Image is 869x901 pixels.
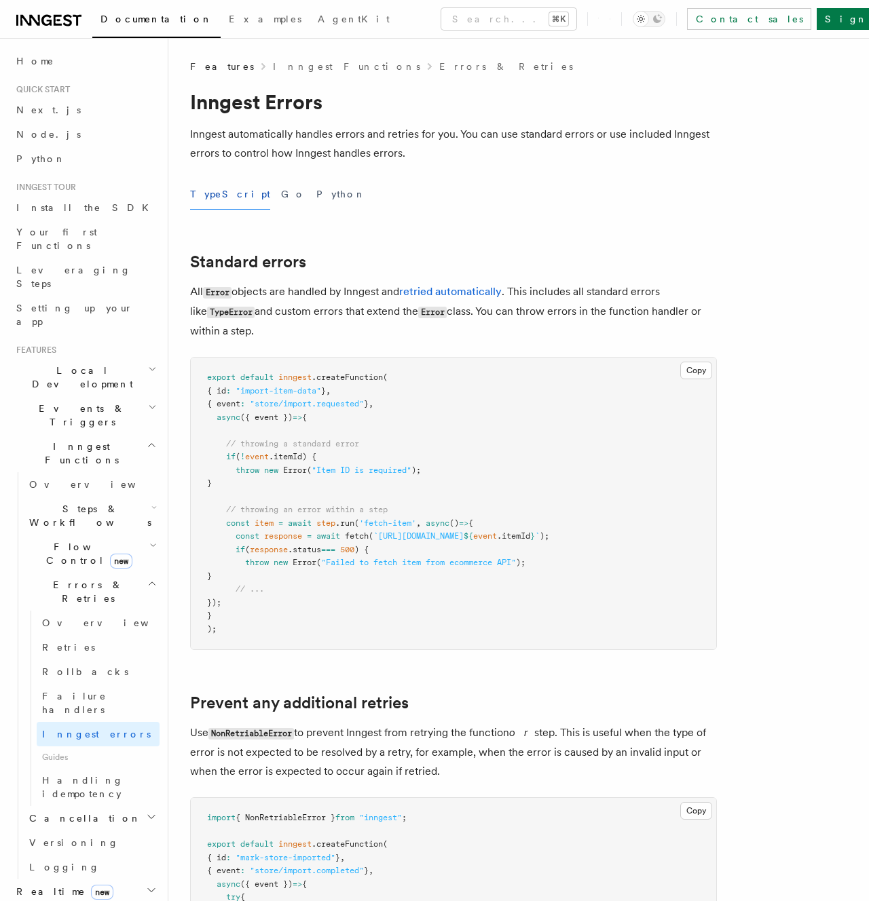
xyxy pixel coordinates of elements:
[535,531,540,541] span: `
[11,364,148,391] span: Local Development
[316,179,366,210] button: Python
[42,617,182,628] span: Overview
[207,478,212,488] span: }
[416,518,421,528] span: ,
[24,540,149,567] span: Flow Control
[278,518,283,528] span: =
[37,659,160,684] a: Rollbacks
[540,531,549,541] span: );
[24,578,147,605] span: Errors & Retries
[335,813,354,822] span: from
[345,531,369,541] span: fetch
[207,386,226,396] span: { id
[354,518,359,528] span: (
[335,518,354,528] span: .run
[680,362,712,379] button: Copy
[439,60,573,73] a: Errors & Retries
[373,531,464,541] span: `[URL][DOMAIN_NAME]
[37,722,160,746] a: Inngest errors
[364,399,369,408] span: }
[402,813,407,822] span: ;
[42,666,128,677] span: Rollbacks
[11,296,160,334] a: Setting up your app
[335,853,340,862] span: }
[236,545,245,554] span: if
[318,14,390,24] span: AgentKit
[240,372,274,382] span: default
[312,839,383,849] span: .createFunction
[208,728,294,740] code: NonRetriableError
[24,573,160,611] button: Errors & Retries
[383,839,388,849] span: (
[11,358,160,396] button: Local Development
[11,147,160,171] a: Python
[269,452,316,461] span: .itemId) {
[29,479,169,490] span: Overview
[42,729,151,740] span: Inngest errors
[468,518,473,528] span: {
[321,545,335,554] span: ===
[24,811,141,825] span: Cancellation
[250,399,364,408] span: "store/import.requested"
[459,518,468,528] span: =>
[509,726,534,739] em: or
[24,855,160,879] a: Logging
[293,413,302,422] span: =>
[321,558,516,567] span: "Failed to fetch item from ecommerce API"
[24,806,160,830] button: Cancellation
[359,813,402,822] span: "inngest"
[354,545,369,554] span: ) {
[399,285,502,298] a: retried automatically
[321,386,326,396] span: }
[37,611,160,635] a: Overview
[190,90,717,114] h1: Inngest Errors
[24,502,151,529] span: Steps & Workflows
[11,195,160,220] a: Install the SDK
[274,558,288,567] span: new
[411,465,421,475] span: );
[516,558,525,567] span: );
[16,129,81,140] span: Node.js
[236,465,259,475] span: throw
[11,98,160,122] a: Next.js
[207,598,221,607] span: });
[110,554,132,569] span: new
[11,122,160,147] a: Node.js
[226,439,359,448] span: // throwing a standard error
[37,684,160,722] a: Failure handlers
[100,14,212,24] span: Documentation
[207,853,226,862] span: { id
[426,518,449,528] span: async
[24,830,160,855] a: Versioning
[37,635,160,659] a: Retries
[16,202,157,213] span: Install the SDK
[288,518,312,528] span: await
[207,839,236,849] span: export
[207,571,212,581] span: }
[240,399,245,408] span: :
[24,472,160,497] a: Overview
[312,372,383,382] span: .createFunction
[37,746,160,768] span: Guides
[11,182,76,193] span: Inngest tour
[16,54,54,68] span: Home
[340,545,354,554] span: 500
[240,839,274,849] span: default
[217,879,240,889] span: async
[29,837,119,848] span: Versioning
[464,531,473,541] span: ${
[190,723,717,781] p: Use to prevent Inngest from retrying the function step. This is useful when the type of error is ...
[207,813,236,822] span: import
[245,558,269,567] span: throw
[369,866,373,875] span: ,
[24,497,160,535] button: Steps & Workflows
[326,386,331,396] span: ,
[226,505,388,514] span: // throwing an error within a step
[16,153,66,164] span: Python
[441,8,576,30] button: Search...⌘K
[29,862,100,873] span: Logging
[11,49,160,73] a: Home
[680,802,712,820] button: Copy
[42,642,95,653] span: Retries
[273,60,420,73] a: Inngest Functions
